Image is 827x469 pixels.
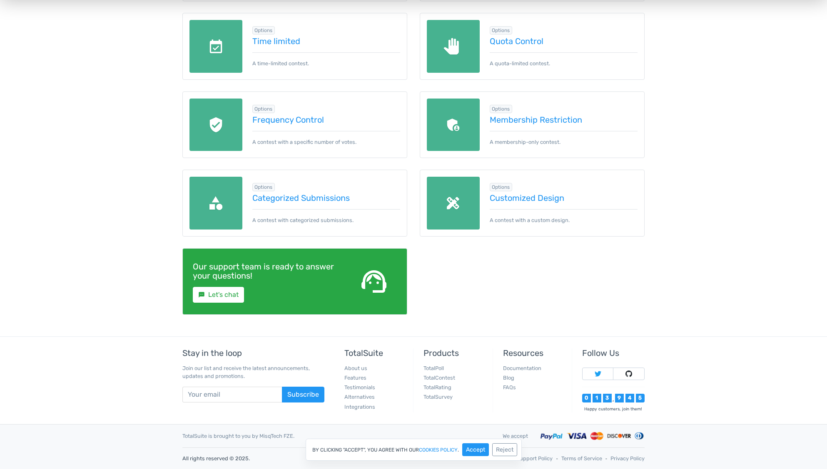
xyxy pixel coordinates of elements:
a: cookies policy [419,447,458,452]
a: TotalContest [423,375,455,381]
p: A membership-only contest. [490,131,638,146]
h5: Follow Us [582,348,645,358]
a: Blog [503,375,514,381]
a: Categorized Submissions [252,193,401,202]
img: categories.png.webp [189,177,242,230]
a: Membership Restriction [490,115,638,124]
img: Follow TotalSuite on Twitter [595,370,601,377]
img: quota-limited.png.webp [427,20,480,73]
a: Customized Design [490,193,638,202]
img: date-limited.png.webp [189,20,242,73]
div: 5 [636,394,645,402]
a: Integrations [344,404,375,410]
span: Browse all in Options [490,105,513,113]
div: By clicking "Accept", you agree with our . [306,439,522,461]
a: About us [344,365,367,371]
div: 4 [625,394,634,402]
a: Frequency Control [252,115,401,124]
div: TotalSuite is brought to you by MisqTech FZE. [176,432,496,440]
img: recaptcha.png.webp [189,99,242,151]
div: 1 [593,394,601,402]
a: Alternatives [344,394,375,400]
h5: Products [423,348,486,358]
button: Subscribe [282,387,324,402]
span: Browse all in Options [252,26,275,35]
span: Browse all in Options [252,183,275,191]
span: Browse all in Options [490,183,513,191]
a: Time limited [252,37,401,46]
h5: TotalSuite [344,348,407,358]
span: support_agent [359,267,389,296]
div: , [612,397,615,402]
h5: Resources [503,348,565,358]
a: smsLet's chat [193,287,244,303]
a: Quota Control [490,37,638,46]
img: custom-design.png.webp [427,177,480,230]
div: Happy customers, join them! [582,406,645,412]
p: Join our list and receive the latest announcements, updates and promotions. [182,364,324,380]
button: Reject [492,443,517,456]
div: 0 [582,394,591,402]
img: members-only.png.webp [427,99,480,151]
input: Your email [182,387,282,402]
p: A quota-limited contest. [490,52,638,67]
h4: Our support team is ready to answer your questions! [193,262,338,280]
p: A contest with a custom design. [490,209,638,224]
a: Testimonials [344,384,375,390]
img: Accepted payment methods [541,431,645,441]
a: Documentation [503,365,541,371]
span: Browse all in Options [252,105,275,113]
h5: Stay in the loop [182,348,324,358]
div: 9 [615,394,624,402]
div: 3 [603,394,612,402]
p: A time-limited contest. [252,52,401,67]
img: Follow TotalSuite on Github [625,370,632,377]
a: Features [344,375,366,381]
a: TotalSurvey [423,394,453,400]
small: sms [198,291,205,298]
p: A contest with categorized submissions. [252,209,401,224]
p: A contest with a specific number of votes. [252,131,401,146]
div: We accept [496,432,534,440]
a: TotalPoll [423,365,444,371]
a: FAQs [503,384,516,390]
a: TotalRating [423,384,451,390]
button: Accept [462,443,489,456]
span: Browse all in Options [490,26,513,35]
